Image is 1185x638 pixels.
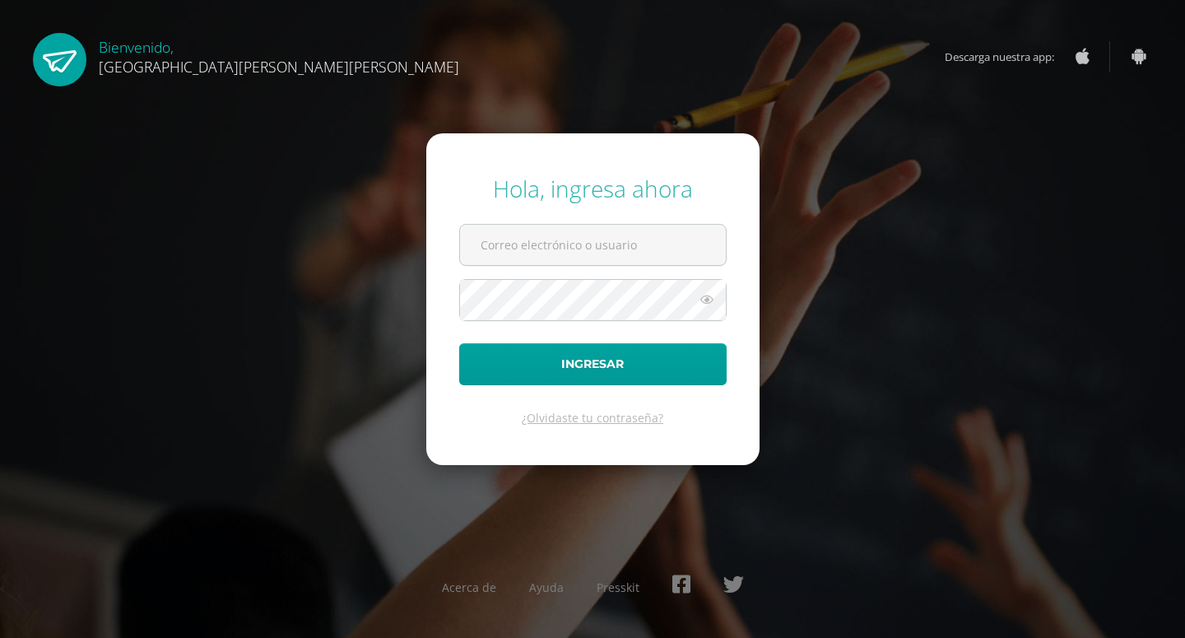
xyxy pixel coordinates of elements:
[459,173,727,204] div: Hola, ingresa ahora
[597,580,639,595] a: Presskit
[99,33,459,77] div: Bienvenido,
[529,580,564,595] a: Ayuda
[459,343,727,385] button: Ingresar
[945,41,1071,72] span: Descarga nuestra app:
[442,580,496,595] a: Acerca de
[460,225,726,265] input: Correo electrónico o usuario
[522,410,663,426] a: ¿Olvidaste tu contraseña?
[99,57,459,77] span: [GEOGRAPHIC_DATA][PERSON_NAME][PERSON_NAME]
